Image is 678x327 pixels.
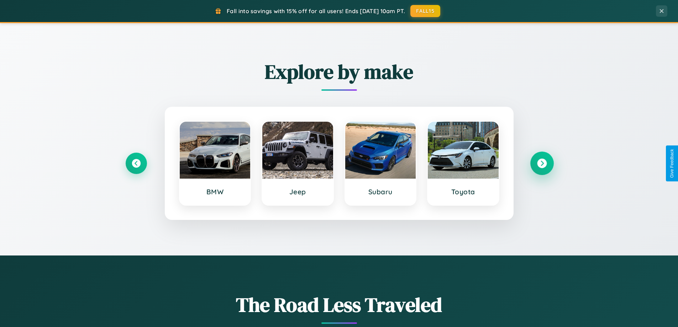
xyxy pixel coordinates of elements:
[410,5,440,17] button: FALL15
[227,7,405,15] span: Fall into savings with 15% off for all users! Ends [DATE] 10am PT.
[269,188,326,196] h3: Jeep
[126,291,553,318] h1: The Road Less Traveled
[352,188,409,196] h3: Subaru
[126,58,553,85] h2: Explore by make
[435,188,492,196] h3: Toyota
[187,188,243,196] h3: BMW
[669,149,674,178] div: Give Feedback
